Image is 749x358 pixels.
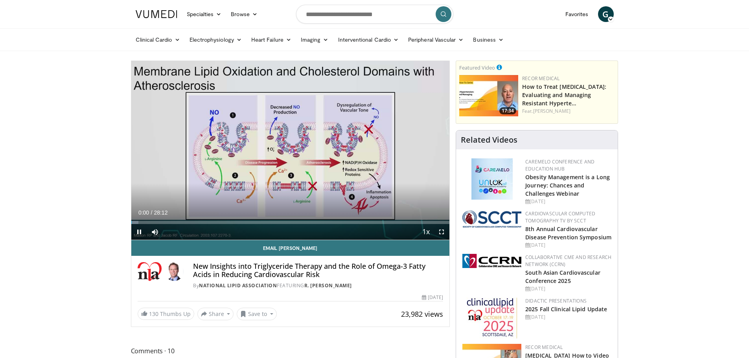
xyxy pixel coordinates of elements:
[459,75,518,116] img: 10cbd22e-c1e6-49ff-b90e-4507a8859fc1.jpg.150x105_q85_crop-smart_upscale.jpg
[138,308,194,320] a: 130 Thumbs Up
[165,262,184,281] img: Avatar
[525,314,611,321] div: [DATE]
[418,224,434,240] button: Playback Rate
[422,294,443,301] div: [DATE]
[522,83,606,107] a: How to Treat [MEDICAL_DATA]: Evaluating and Managing Resistant Hyperte…
[525,210,595,224] a: Cardiovascular Computed Tomography TV by SCCT
[237,308,277,320] button: Save to
[138,209,149,216] span: 0:00
[149,310,158,318] span: 130
[468,32,508,48] a: Business
[247,32,296,48] a: Heart Failure
[525,158,594,172] a: CaReMeLO Conference and Education Hub
[199,282,277,289] a: National Lipid Association
[296,32,333,48] a: Imaging
[131,32,185,48] a: Clinical Cardio
[459,64,495,71] small: Featured Video
[525,173,610,197] a: Obesity Management is a Long Journey: Chances and Challenges Webinar
[138,262,162,281] img: National Lipid Association
[471,158,513,200] img: 45df64a9-a6de-482c-8a90-ada250f7980c.png.150x105_q85_autocrop_double_scale_upscale_version-0.2.jpg
[333,32,404,48] a: Interventional Cardio
[131,61,450,240] video-js: Video Player
[525,297,611,305] div: Didactic Presentations
[434,224,449,240] button: Fullscreen
[401,309,443,319] span: 23,982 views
[185,32,247,48] a: Electrophysiology
[193,282,443,289] div: By FEATURING
[525,242,611,249] div: [DATE]
[499,107,516,114] span: 17:34
[467,297,517,339] img: d65bce67-f81a-47c5-b47d-7b8806b59ca8.jpg.150x105_q85_autocrop_double_scale_upscale_version-0.2.jpg
[525,285,611,292] div: [DATE]
[461,135,517,145] h4: Related Videos
[403,32,468,48] a: Peripheral Vascular
[136,10,177,18] img: VuMedi Logo
[462,254,521,268] img: a04ee3ba-8487-4636-b0fb-5e8d268f3737.png.150x105_q85_autocrop_double_scale_upscale_version-0.2.png
[131,224,147,240] button: Pause
[525,254,611,268] a: Collaborative CME and Research Network (CCRN)
[525,225,611,241] a: 8th Annual Cardiovascular Disease Prevention Symposium
[533,108,570,114] a: [PERSON_NAME]
[147,224,163,240] button: Mute
[525,269,600,285] a: South Asian Cardiovascular Conference 2025
[525,198,611,205] div: [DATE]
[197,308,234,320] button: Share
[131,221,450,224] div: Progress Bar
[462,210,521,228] img: 51a70120-4f25-49cc-93a4-67582377e75f.png.150x105_q85_autocrop_double_scale_upscale_version-0.2.png
[131,240,450,256] a: Email [PERSON_NAME]
[598,6,614,22] a: G
[131,346,450,356] span: Comments 10
[151,209,153,216] span: /
[182,6,226,22] a: Specialties
[561,6,593,22] a: Favorites
[226,6,262,22] a: Browse
[304,282,352,289] a: R. [PERSON_NAME]
[525,305,607,313] a: 2025 Fall Clinical Lipid Update
[522,108,615,115] div: Feat.
[522,75,559,82] a: Recor Medical
[296,5,453,24] input: Search topics, interventions
[459,75,518,116] a: 17:34
[525,344,563,351] a: Recor Medical
[193,262,443,279] h4: New Insights into Triglyceride Therapy and the Role of Omega-3 Fatty Acids in Reducing Cardiovasc...
[154,209,167,216] span: 28:12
